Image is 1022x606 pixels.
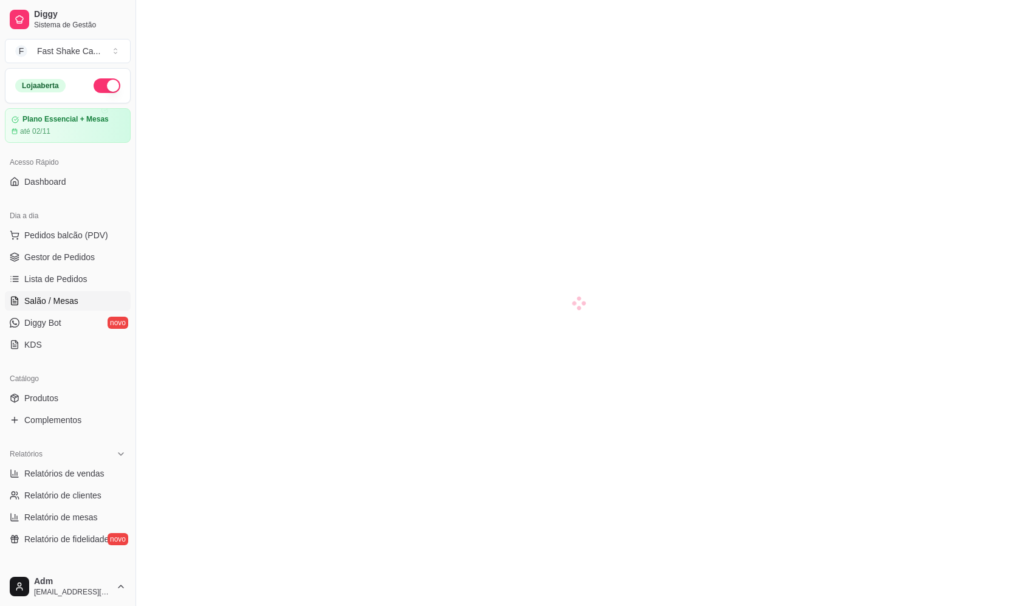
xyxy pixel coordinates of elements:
div: Dia a dia [5,206,131,226]
span: [EMAIL_ADDRESS][DOMAIN_NAME] [34,587,111,597]
a: Complementos [5,410,131,430]
span: Diggy Bot [24,317,61,329]
span: Adm [34,576,111,587]
button: Pedidos balcão (PDV) [5,226,131,245]
button: Adm[EMAIL_ADDRESS][DOMAIN_NAME] [5,572,131,601]
span: F [15,45,27,57]
span: Gestor de Pedidos [24,251,95,263]
a: Salão / Mesas [5,291,131,311]
span: Pedidos balcão (PDV) [24,229,108,241]
div: Catálogo [5,369,131,388]
span: Complementos [24,414,81,426]
span: Relatório de mesas [24,511,98,523]
a: Dashboard [5,172,131,191]
span: Sistema de Gestão [34,20,126,30]
button: Select a team [5,39,131,63]
div: Acesso Rápido [5,153,131,172]
a: Relatório de fidelidadenovo [5,529,131,549]
span: Dashboard [24,176,66,188]
span: KDS [24,339,42,351]
span: Relatórios [10,449,43,459]
a: Lista de Pedidos [5,269,131,289]
a: KDS [5,335,131,354]
span: Salão / Mesas [24,295,78,307]
div: Loja aberta [15,79,66,92]
a: Gestor de Pedidos [5,247,131,267]
a: Relatórios de vendas [5,464,131,483]
span: Diggy [34,9,126,20]
article: até 02/11 [20,126,50,136]
span: Relatório de fidelidade [24,533,109,545]
a: Relatório de clientes [5,486,131,505]
a: Produtos [5,388,131,408]
article: Plano Essencial + Mesas [22,115,109,124]
span: Lista de Pedidos [24,273,87,285]
button: Alterar Status [94,78,120,93]
a: DiggySistema de Gestão [5,5,131,34]
div: Fast Shake Ca ... [37,45,100,57]
a: Plano Essencial + Mesasaté 02/11 [5,108,131,143]
div: Gerenciar [5,563,131,583]
a: Diggy Botnovo [5,313,131,332]
span: Relatório de clientes [24,489,101,501]
a: Relatório de mesas [5,508,131,527]
span: Relatórios de vendas [24,467,105,480]
span: Produtos [24,392,58,404]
